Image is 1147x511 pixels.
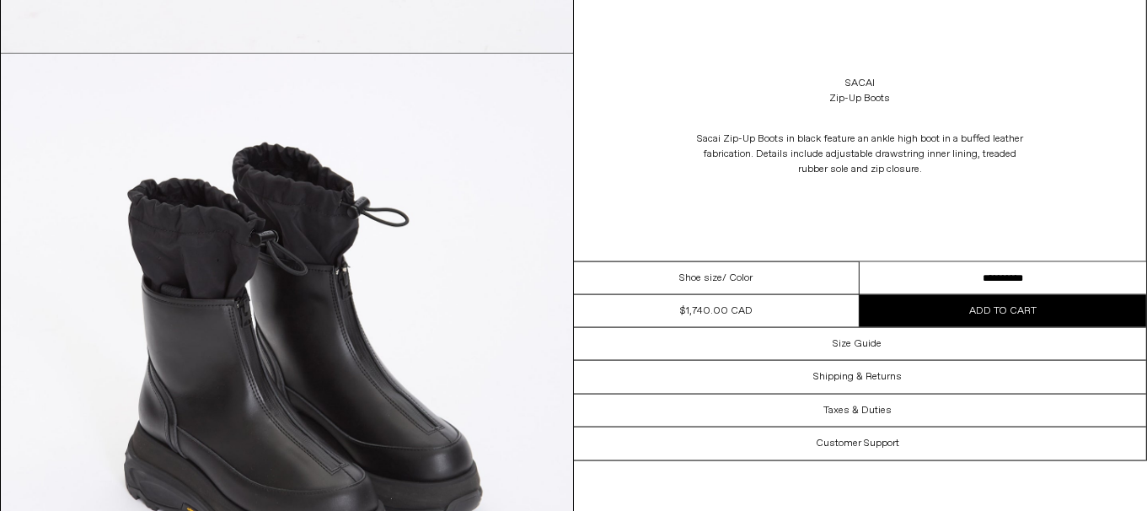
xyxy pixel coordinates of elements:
span: / Color [722,271,753,286]
span: Shoe size [679,271,722,286]
a: Sacai [845,76,875,91]
button: Add to cart [860,295,1146,327]
p: Sacai Zip-Up Boots in black feature an ankle high boot in a buffed leather fabrication. Details i... [691,123,1028,186]
h3: Shipping & Returns [813,371,902,383]
h3: Size Guide [833,338,882,350]
div: $1,740.00 CAD [680,304,753,319]
span: Add to cart [969,304,1037,318]
div: Zip-Up Boots [829,91,890,106]
h3: Customer Support [816,438,899,449]
h3: Taxes & Duties [823,405,892,417]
